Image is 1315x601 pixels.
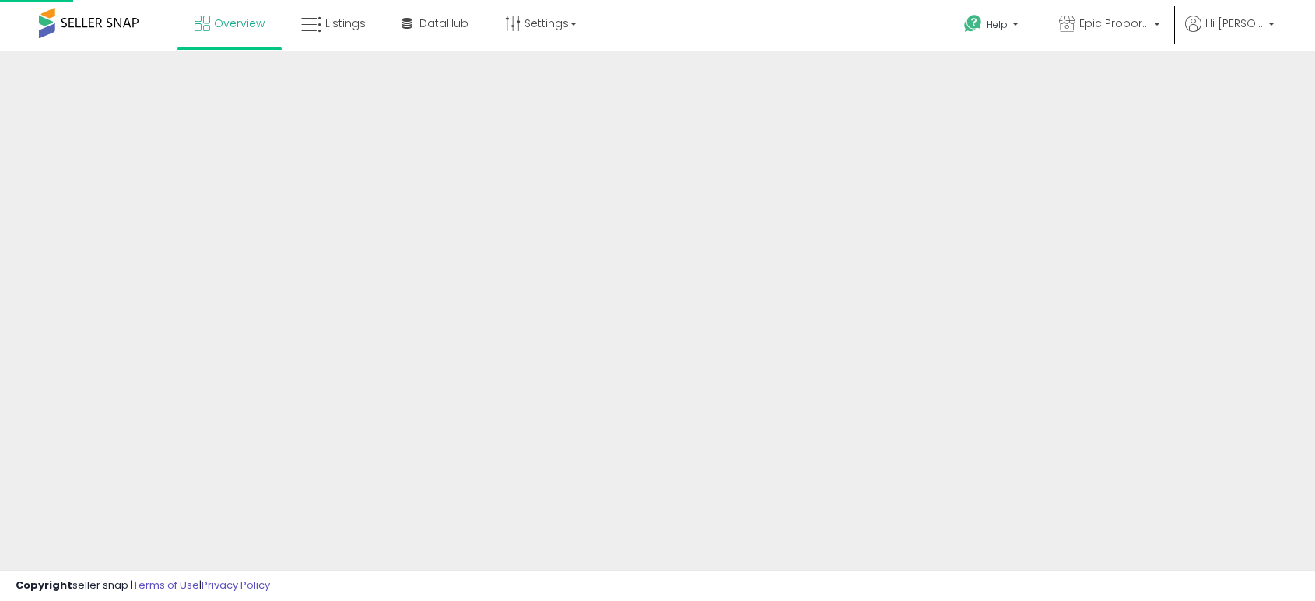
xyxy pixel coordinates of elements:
[214,16,265,31] span: Overview
[16,578,270,593] div: seller snap | |
[419,16,468,31] span: DataHub
[963,14,983,33] i: Get Help
[202,578,270,592] a: Privacy Policy
[1185,16,1275,51] a: Hi [PERSON_NAME]
[1205,16,1264,31] span: Hi [PERSON_NAME]
[16,578,72,592] strong: Copyright
[987,18,1008,31] span: Help
[952,2,1034,51] a: Help
[325,16,366,31] span: Listings
[1079,16,1149,31] span: Epic Proportions CA
[133,578,199,592] a: Terms of Use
